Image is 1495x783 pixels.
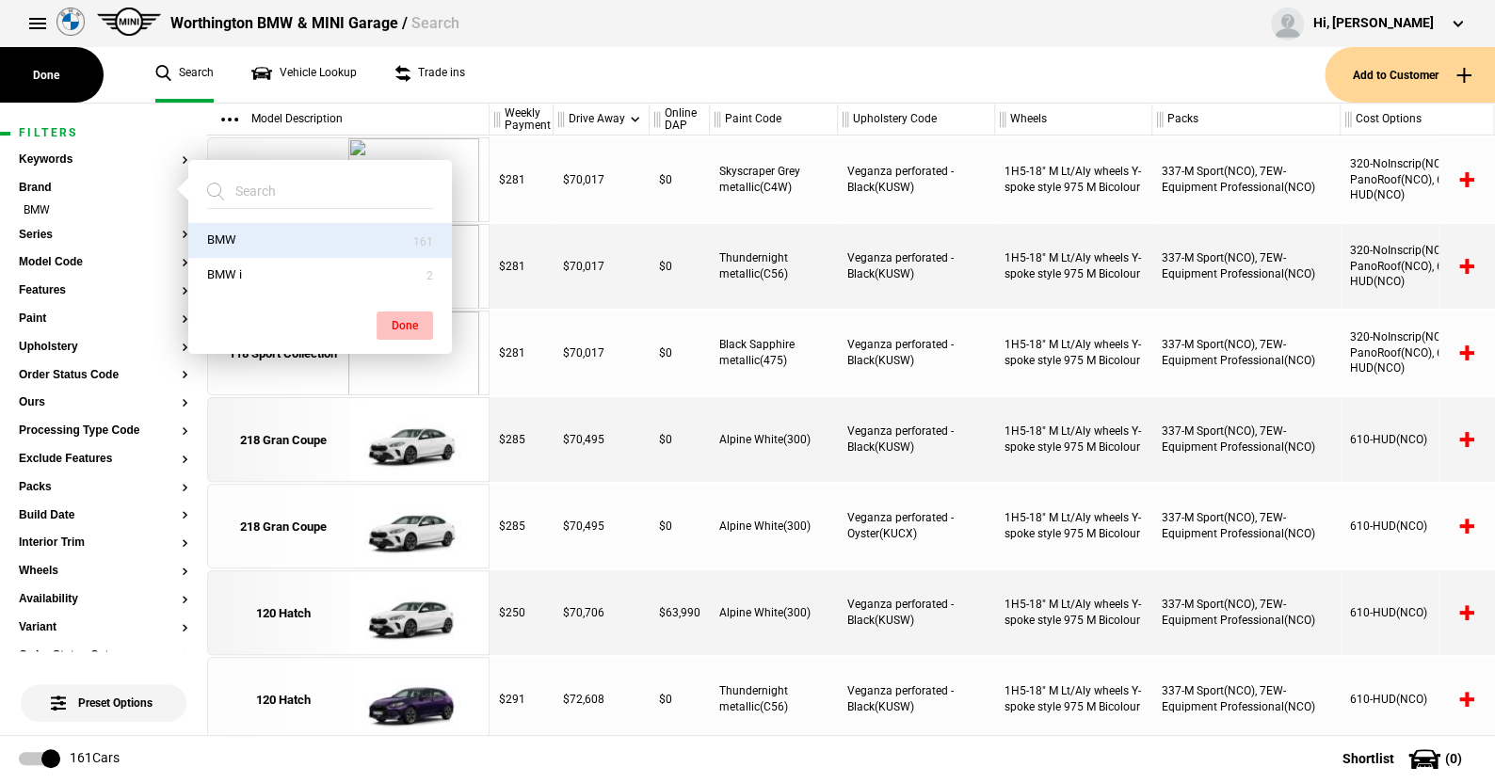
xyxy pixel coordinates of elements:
[490,224,554,309] div: $281
[650,570,710,655] div: $63,990
[490,657,554,742] div: $291
[19,182,188,195] button: Brand
[19,229,188,257] section: Series
[838,657,995,742] div: Veganza perforated - Black(KUSW)
[710,484,838,568] div: Alpine White(300)
[1341,311,1494,395] div: 320-NoInscrip(NCO), 402-PanoRoof(NCO), 610-HUD(NCO)
[1325,47,1495,103] button: Add to Customer
[19,453,188,481] section: Exclude Features
[995,657,1152,742] div: 1H5-18" M Lt/Aly wheels Y-spoke style 975 M Bicolour
[170,13,458,34] div: Worthington BMW & MINI Garage /
[1152,137,1341,222] div: 337-M Sport(NCO), 7EW-Equipment Professional(NCO)
[554,484,650,568] div: $70,495
[19,229,188,242] button: Series
[995,224,1152,309] div: 1H5-18" M Lt/Aly wheels Y-spoke style 975 M Bicolour
[19,153,188,182] section: Keywords
[1341,657,1494,742] div: 610-HUD(NCO)
[490,104,553,136] div: Weekly Payment
[838,137,995,222] div: Veganza perforated - Black(KUSW)
[19,312,188,326] button: Paint
[19,536,188,565] section: Interior Trim
[995,311,1152,395] div: 1H5-18" M Lt/Aly wheels Y-spoke style 975 M Bicolour
[377,312,433,340] button: Done
[19,509,188,522] button: Build Date
[207,104,489,136] div: Model Description
[56,8,85,36] img: bmw.png
[19,509,188,537] section: Build Date
[554,137,650,222] div: $70,017
[1313,14,1434,33] div: Hi, [PERSON_NAME]
[1341,104,1493,136] div: Cost Options
[995,397,1152,482] div: 1H5-18" M Lt/Aly wheels Y-spoke style 975 M Bicolour
[19,202,188,221] li: BMW
[19,621,188,649] section: Variant
[490,484,554,568] div: $285
[995,137,1152,222] div: 1H5-18" M Lt/Aly wheels Y-spoke style 975 M Bicolour
[710,570,838,655] div: Alpine White(300)
[217,398,348,483] a: 218 Gran Coupe
[19,284,188,312] section: Features
[19,621,188,634] button: Variant
[19,341,188,354] button: Upholstery
[1314,735,1495,782] button: Shortlist(0)
[19,312,188,341] section: Paint
[838,484,995,568] div: Veganza perforated - Oyster(KUCX)
[838,397,995,482] div: Veganza perforated - Black(KUSW)
[19,565,188,593] section: Wheels
[1341,224,1494,309] div: 320-NoInscrip(NCO), 402-PanoRoof(NCO), 610-HUD(NCO)
[240,432,327,449] div: 218 Gran Coupe
[1341,570,1494,655] div: 610-HUD(NCO)
[1152,311,1341,395] div: 337-M Sport(NCO), 7EW-Equipment Professional(NCO)
[229,345,337,362] div: 118 Sport Collection
[710,104,837,136] div: Paint Code
[19,593,188,606] button: Availability
[97,8,161,36] img: mini.png
[650,311,710,395] div: $0
[838,224,995,309] div: Veganza perforated - Black(KUSW)
[1152,484,1341,568] div: 337-M Sport(NCO), 7EW-Equipment Professional(NCO)
[554,397,650,482] div: $70,495
[410,14,458,32] span: Search
[348,138,479,223] img: cosySec
[19,481,188,509] section: Packs
[1152,657,1341,742] div: 337-M Sport(NCO), 7EW-Equipment Professional(NCO)
[19,453,188,466] button: Exclude Features
[19,284,188,297] button: Features
[838,104,994,136] div: Upholstery Code
[70,749,120,768] div: 161 Cars
[348,398,479,483] img: cosySec
[19,369,188,397] section: Order Status Code
[1341,137,1494,222] div: 320-NoInscrip(NCO), 402-PanoRoof(NCO), 610-HUD(NCO)
[650,224,710,309] div: $0
[188,223,452,258] button: BMW
[19,127,188,139] h1: Filters
[995,104,1151,136] div: Wheels
[256,692,311,709] div: 120 Hatch
[348,658,479,743] img: cosySec
[554,224,650,309] div: $70,017
[710,137,838,222] div: Skyscraper Grey metallic(C4W)
[19,369,188,382] button: Order Status Code
[19,182,188,229] section: BrandBMW
[348,571,479,656] img: cosySec
[838,311,995,395] div: Veganza perforated - Black(KUSW)
[19,536,188,550] button: Interior Trim
[19,481,188,494] button: Packs
[650,657,710,742] div: $0
[650,484,710,568] div: $0
[19,256,188,269] button: Model Code
[217,658,348,743] a: 120 Hatch
[554,311,650,395] div: $70,017
[19,341,188,369] section: Upholstery
[1342,752,1394,765] span: Shortlist
[19,256,188,284] section: Model Code
[1445,752,1462,765] span: ( 0 )
[710,311,838,395] div: Black Sapphire metallic(475)
[650,104,709,136] div: Online DAP
[19,153,188,167] button: Keywords
[256,605,311,622] div: 120 Hatch
[554,570,650,655] div: $70,706
[1341,397,1494,482] div: 610-HUD(NCO)
[19,649,188,678] section: Order Status Category
[710,397,838,482] div: Alpine White(300)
